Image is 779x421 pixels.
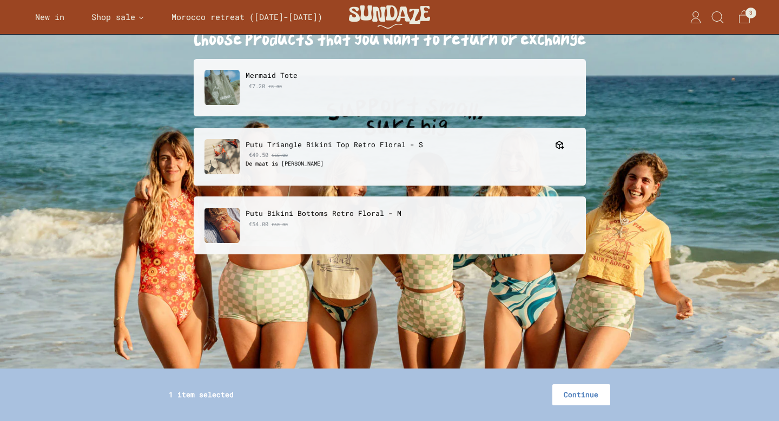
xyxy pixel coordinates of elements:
strike: €8.00 [268,83,282,89]
img: Sundaze_KimdeHoop_Day1-96.jpg [204,139,240,174]
p: Mermaid Tote [246,70,575,81]
h1: Choose products that you want to return or exchange [194,32,586,48]
strike: €55.00 [272,152,288,158]
p: Putu Triangle Bikini Top Retro Floral - S [246,139,544,150]
img: SunDaze Surf [349,5,430,29]
a: Morocco retreat ([DATE]-[DATE]) [158,2,336,32]
span: Shop sale [91,11,135,23]
p: €54.00 [246,220,575,228]
p: €49.50 [246,150,544,159]
span: New in [35,11,64,23]
p: Putu Bikini Bottoms Retro Floral - M [246,208,575,219]
span: Morocco retreat ([DATE]-[DATE]) [171,11,322,23]
img: Sundaze_KimdeHoop_Day1-75.jpg [204,208,240,243]
a: Shop sale [78,2,158,32]
p: De maat is [PERSON_NAME] [246,159,544,168]
p: €7.20 [246,82,575,90]
a: 3 [731,2,757,32]
img: mermaid-tote-anne-fleur-21.jpg [204,70,240,105]
a: New in [22,2,78,32]
strike: €60.00 [272,221,288,227]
